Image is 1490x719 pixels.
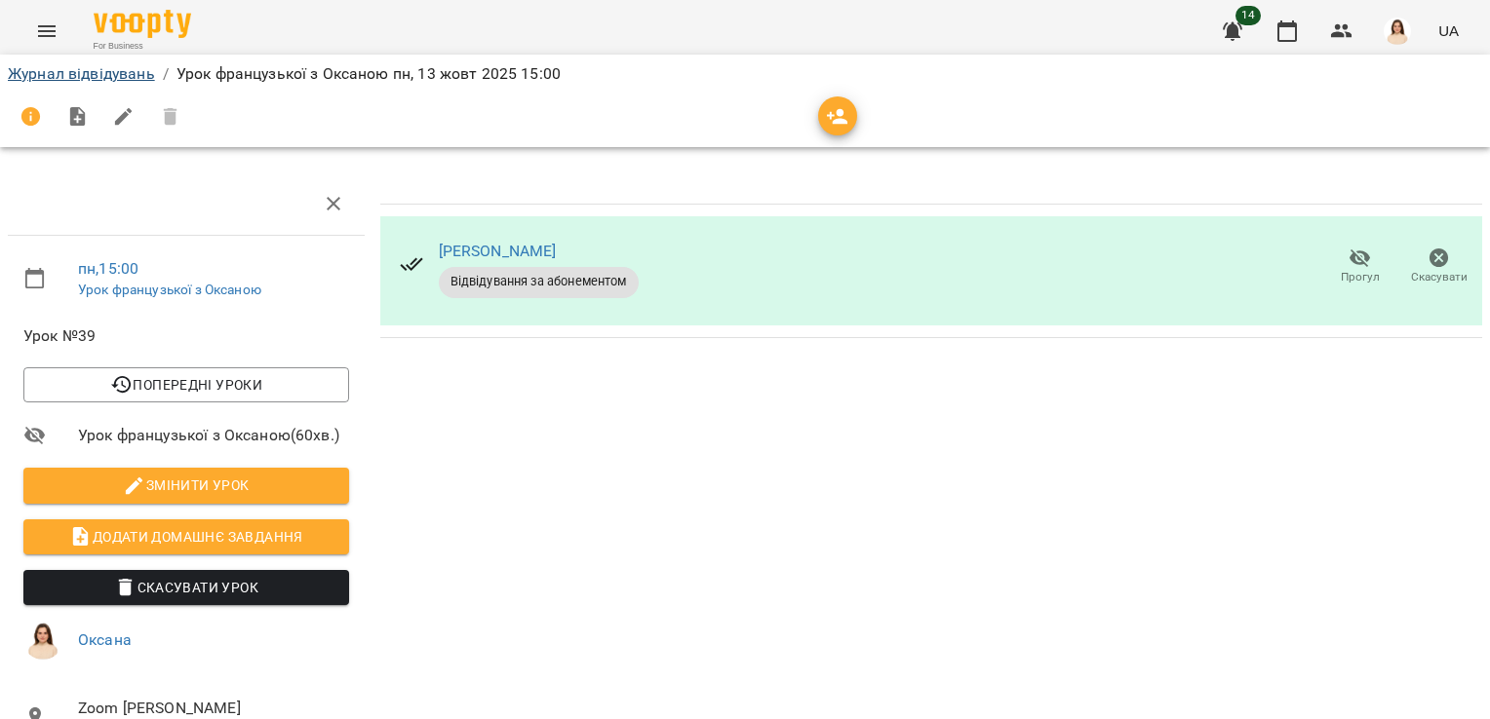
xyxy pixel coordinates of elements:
[1411,269,1468,285] span: Скасувати
[439,242,557,260] a: [PERSON_NAME]
[1341,269,1380,285] span: Прогул
[78,282,261,297] a: Урок французької з Оксаною
[23,8,70,55] button: Menu
[39,373,333,397] span: Попередні уроки
[23,570,349,605] button: Скасувати Урок
[1384,18,1411,45] img: 76124efe13172d74632d2d2d3678e7ed.png
[8,64,155,83] a: Журнал відвідувань
[78,424,349,447] span: Урок французької з Оксаною ( 60 хв. )
[39,576,333,599] span: Скасувати Урок
[1399,240,1478,294] button: Скасувати
[176,62,561,86] p: Урок французької з Оксаною пн, 13 жовт 2025 15:00
[39,473,333,497] span: Змінити урок
[23,324,349,348] span: Урок №39
[23,468,349,503] button: Змінити урок
[23,367,349,402] button: Попередні уроки
[439,273,639,290] span: Відвідування за абонементом
[78,630,132,649] a: Оксана
[1320,240,1399,294] button: Прогул
[23,621,62,660] img: 76124efe13172d74632d2d2d3678e7ed.png
[94,10,191,38] img: Voopty Logo
[1431,13,1467,49] button: UA
[1235,6,1261,25] span: 14
[78,259,138,278] a: пн , 15:00
[1438,20,1459,41] span: UA
[39,525,333,549] span: Додати домашнє завдання
[8,62,1482,86] nav: breadcrumb
[163,62,169,86] li: /
[94,40,191,53] span: For Business
[23,519,349,554] button: Додати домашнє завдання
